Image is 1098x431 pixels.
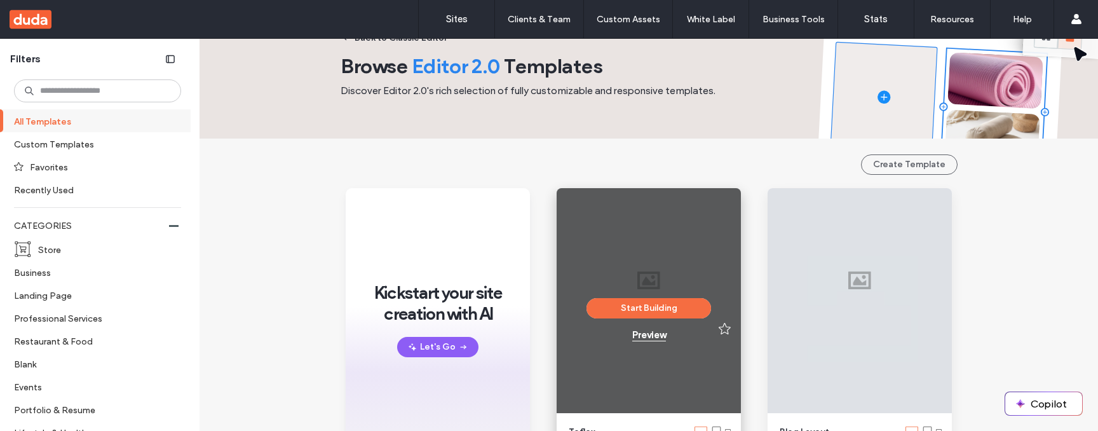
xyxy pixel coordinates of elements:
[14,307,170,329] label: Professional Services
[341,53,603,78] span: Browse Templates
[861,154,958,175] button: Create Template
[508,14,571,25] label: Clients & Team
[14,399,170,421] label: Portfolio & Resume
[687,14,735,25] label: White Label
[1013,14,1032,25] label: Help
[14,179,170,201] label: Recently Used
[1005,392,1082,415] button: Copilot
[597,14,660,25] label: Custom Assets
[864,13,888,25] label: Stats
[38,238,170,261] label: Store
[14,261,170,284] label: Business
[365,282,511,324] span: Kickstart your site creation with AI
[14,376,170,398] label: Events
[586,298,711,318] button: Start Building
[14,284,170,306] label: Landing Page
[446,13,468,25] label: Sites
[412,53,500,78] span: Editor 2.0
[930,14,974,25] label: Resources
[14,240,32,258] img: i_cart_boxed
[397,337,478,357] button: Let's Go
[14,330,170,352] label: Restaurant & Food
[14,133,170,155] label: Custom Templates
[632,329,666,341] div: Preview
[14,353,170,375] label: Blank
[10,52,41,66] span: Filters
[762,14,825,25] label: Business Tools
[14,110,170,132] label: All Templates
[30,156,170,178] label: Favorites
[14,214,169,238] label: CATEGORIES
[341,85,715,97] span: Discover Editor 2.0's rich selection of fully customizable and responsive templates.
